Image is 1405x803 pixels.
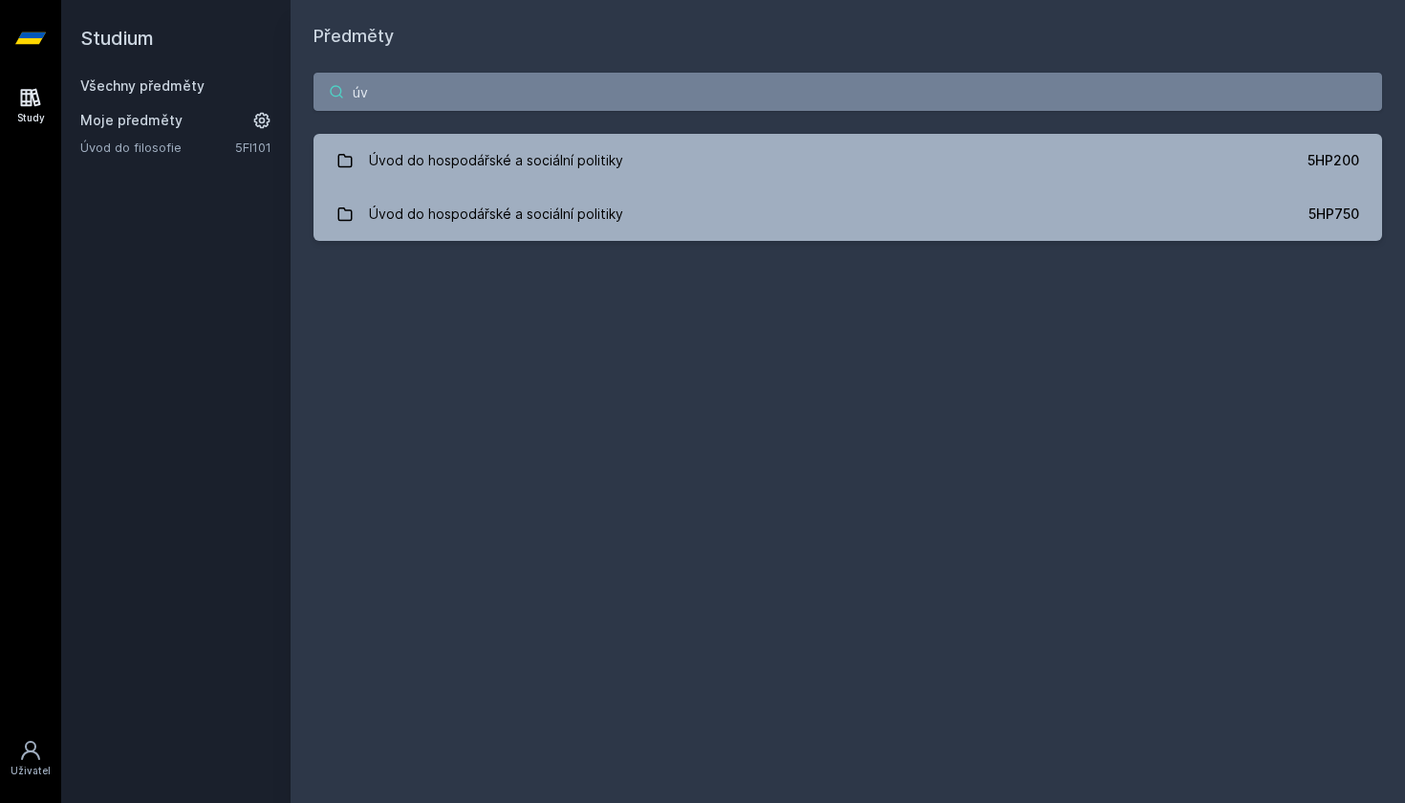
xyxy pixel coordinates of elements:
[313,23,1382,50] h1: Předměty
[313,134,1382,187] a: Úvod do hospodářské a sociální politiky 5HP200
[369,195,623,233] div: Úvod do hospodářské a sociální politiky
[80,111,183,130] span: Moje předměty
[4,729,57,788] a: Uživatel
[313,73,1382,111] input: Název nebo ident předmětu…
[11,764,51,778] div: Uživatel
[1308,151,1359,170] div: 5HP200
[235,140,271,155] a: 5FI101
[4,76,57,135] a: Study
[1308,205,1359,224] div: 5HP750
[80,138,235,157] a: Úvod do filosofie
[313,187,1382,241] a: Úvod do hospodářské a sociální politiky 5HP750
[369,141,623,180] div: Úvod do hospodářské a sociální politiky
[80,77,205,94] a: Všechny předměty
[17,111,45,125] div: Study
